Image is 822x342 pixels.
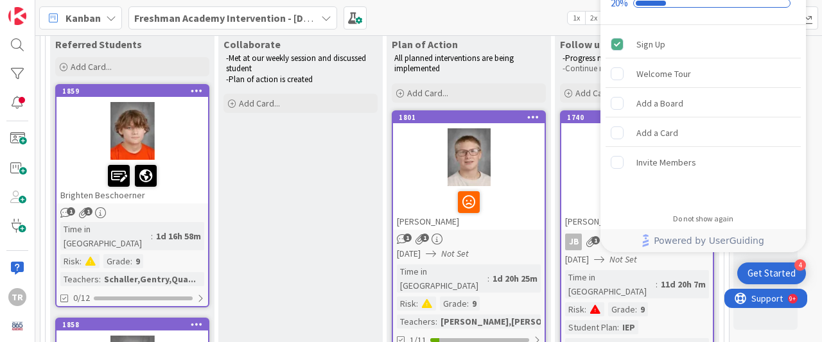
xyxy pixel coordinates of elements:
a: 1859Brighten BeschoernerTime in [GEOGRAPHIC_DATA]:1d 16h 58mRisk:Grade:9Teachers:Schaller,Gentry,... [55,84,209,307]
div: 1859Brighten Beschoerner [57,85,208,203]
span: -Met at our weekly session and discussed student [226,53,368,74]
div: Open Get Started checklist, remaining modules: 4 [737,262,806,284]
span: Powered by UserGuiding [654,233,764,248]
span: : [99,272,101,286]
div: Checklist items [600,25,806,205]
div: 1801 [393,112,545,123]
div: [PERSON_NAME] [393,186,545,230]
div: 9+ [65,5,71,15]
span: Plan of Action [392,38,458,51]
div: Sign Up [636,37,665,52]
span: 1 [591,236,600,244]
div: Invite Members is incomplete. [606,148,801,176]
div: 1858 [57,319,208,330]
div: TR [8,288,26,306]
div: JB [561,234,713,250]
span: : [435,314,437,329]
span: [DATE] [397,247,421,261]
span: : [80,254,82,268]
span: Referred Students [55,38,142,51]
span: All planned interventions are being implemented [394,53,516,74]
div: Add a Board [636,96,683,111]
div: Grade [440,296,467,311]
span: Collaborate [223,38,281,51]
i: Not Set [609,253,637,265]
span: : [487,271,489,286]
div: 1859 [57,85,208,97]
a: Powered by UserGuiding [607,229,800,252]
div: 1d 16h 58m [153,229,204,243]
b: Freshman Academy Intervention - [DATE]-[DATE] [134,12,358,24]
span: [DATE] [565,253,589,266]
div: Time in [GEOGRAPHIC_DATA] [60,222,151,250]
div: 4 [794,259,806,271]
span: 1 [84,207,92,216]
div: [PERSON_NAME],[PERSON_NAME],[PERSON_NAME],T... [437,314,667,329]
div: Sign Up is complete. [606,30,801,58]
div: Footer [600,229,806,252]
div: 1801[PERSON_NAME] [393,112,545,230]
div: Welcome Tour is incomplete. [606,60,801,88]
div: Add a Card is incomplete. [606,119,801,147]
div: Time in [GEOGRAPHIC_DATA] [565,270,656,298]
span: Add Card... [71,61,112,73]
div: Risk [397,296,416,311]
div: Add a Card [636,125,678,141]
span: 2x [585,12,602,24]
span: : [467,296,469,311]
span: : [656,277,658,291]
div: Welcome Tour [636,66,691,81]
div: 1859 [62,87,208,96]
span: Add Card... [407,87,448,99]
div: 1801 [399,113,545,122]
div: 9 [637,302,648,316]
div: Student Plan [565,320,617,334]
div: Risk [60,254,80,268]
div: 1740[PERSON_NAME] [561,112,713,230]
div: Teachers [397,314,435,329]
div: Teachers [60,272,99,286]
span: : [584,302,586,316]
div: Grade [103,254,130,268]
span: -Progress monitored and adjusted [563,53,681,64]
span: : [416,296,418,311]
span: -Plan of action is created [226,74,313,85]
div: Time in [GEOGRAPHIC_DATA] [397,264,487,293]
div: Invite Members [636,155,696,170]
span: Add Card... [239,98,280,109]
span: : [617,320,619,334]
img: avatar [8,317,26,335]
div: 1858 [62,320,208,329]
span: : [635,302,637,316]
div: Get Started [748,267,796,280]
div: Risk [565,302,584,316]
div: 1740 [561,112,713,123]
div: 9 [469,296,480,311]
span: Kanban [66,10,101,26]
div: JB [565,234,582,250]
div: 11d 20h 7m [658,277,709,291]
span: 1 [403,234,412,242]
div: 1d 20h 25m [489,271,541,286]
div: Do not show again [673,214,733,224]
span: Add Card... [575,87,616,99]
div: Add a Board is incomplete. [606,89,801,117]
span: 1 [67,207,75,216]
span: : [130,254,132,268]
span: Support [27,2,58,17]
div: Brighten Beschoerner [57,160,208,203]
div: Grade [608,302,635,316]
p: -Continue monitoring [563,64,712,74]
span: : [151,229,153,243]
div: IEP [619,320,638,334]
span: Follow up [560,38,606,51]
span: 1 [421,234,429,242]
i: Not Set [441,248,469,259]
img: Visit kanbanzone.com [8,7,26,25]
span: 1x [568,12,585,24]
div: 9 [132,254,143,268]
div: [PERSON_NAME] [561,186,713,230]
div: 1740 [567,113,713,122]
div: Schaller,Gentry,Qua... [101,272,199,286]
span: 0/12 [73,291,90,305]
